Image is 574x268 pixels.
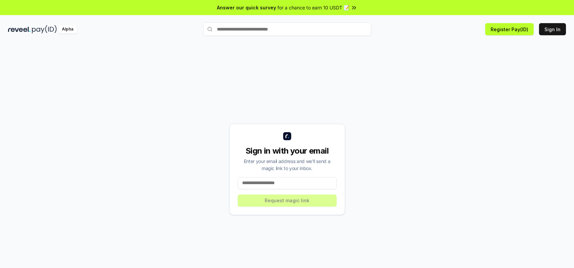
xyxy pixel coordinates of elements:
img: logo_small [283,132,291,140]
button: Sign In [539,23,566,35]
div: Alpha [58,25,77,34]
img: pay_id [32,25,57,34]
span: for a chance to earn 10 USDT 📝 [277,4,349,11]
div: Enter your email address and we’ll send a magic link to your inbox. [238,158,337,172]
span: Answer our quick survey [217,4,276,11]
img: reveel_dark [8,25,31,34]
div: Sign in with your email [238,146,337,156]
button: Register Pay(ID) [485,23,534,35]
